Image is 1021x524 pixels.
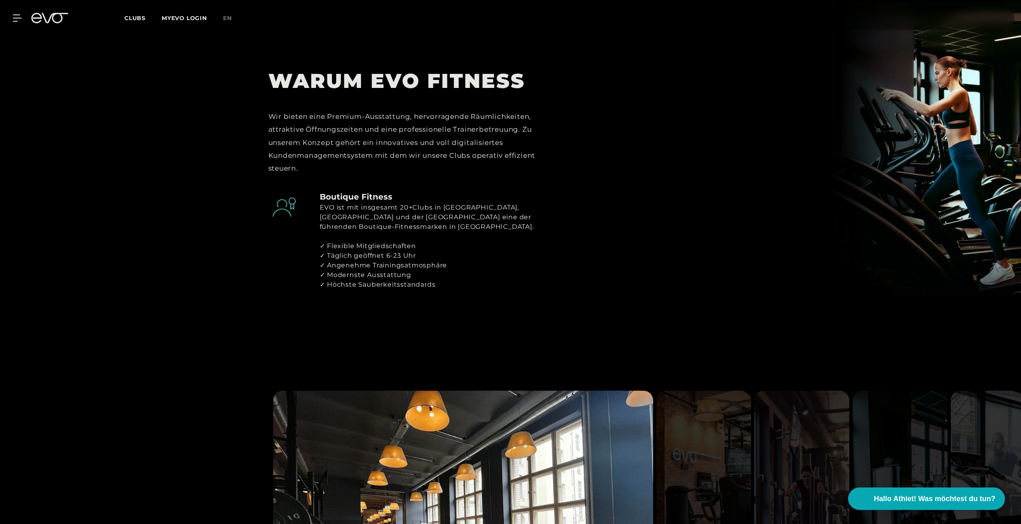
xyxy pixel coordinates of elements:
[320,203,544,232] div: EVO ist mit insgesamt 20+Clubs in [GEOGRAPHIC_DATA], [GEOGRAPHIC_DATA] und der [GEOGRAPHIC_DATA] ...
[874,493,995,504] span: Hallo Athlet! Was möchtest du tun?
[268,68,544,94] div: WARUM EVO FITNESS
[848,487,1005,510] button: Hallo Athlet! Was möchtest du tun?
[124,14,162,22] a: Clubs
[124,14,146,22] span: Clubs
[320,241,447,290] div: ✓ Flexible Mitgliedschaften ✓ Täglich geöffnet 6-23 Uhr ✓ Angenehme Trainingsatmosphäre ✓ Moderns...
[268,110,544,175] div: Wir bieten eine Premium-Ausstattung, hervorragende Räumlichkeiten, attraktive Öffnungszeiten und ...
[223,14,232,22] span: en
[162,14,207,22] a: MYEVO LOGIN
[223,14,242,23] a: en
[320,191,392,203] h4: Boutique Fitness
